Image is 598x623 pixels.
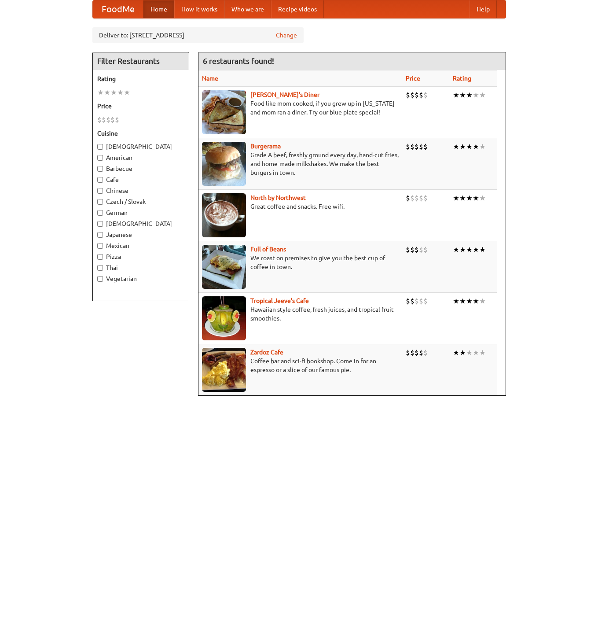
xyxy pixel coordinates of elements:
[479,296,486,306] li: ★
[97,221,103,227] input: [DEMOGRAPHIC_DATA]
[406,142,410,151] li: $
[453,245,459,254] li: ★
[459,142,466,151] li: ★
[202,193,246,237] img: north.jpg
[97,88,104,97] li: ★
[410,348,415,358] li: $
[470,0,497,18] a: Help
[250,246,286,253] a: Full of Beans
[97,197,184,206] label: Czech / Slovak
[97,188,103,194] input: Chinese
[479,193,486,203] li: ★
[473,245,479,254] li: ★
[250,297,309,304] a: Tropical Jeeve's Cafe
[410,142,415,151] li: $
[110,88,117,97] li: ★
[97,155,103,161] input: American
[453,296,459,306] li: ★
[97,265,103,271] input: Thai
[459,245,466,254] li: ★
[143,0,174,18] a: Home
[419,193,423,203] li: $
[97,102,184,111] h5: Price
[202,296,246,340] img: jeeves.jpg
[453,75,471,82] a: Rating
[250,194,306,201] a: North by Northwest
[174,0,224,18] a: How it works
[97,252,184,261] label: Pizza
[202,348,246,392] img: zardoz.jpg
[97,232,103,238] input: Japanese
[97,166,103,172] input: Barbecue
[97,186,184,195] label: Chinese
[415,193,419,203] li: $
[479,90,486,100] li: ★
[423,348,428,358] li: $
[466,193,473,203] li: ★
[410,193,415,203] li: $
[104,88,110,97] li: ★
[97,276,103,282] input: Vegetarian
[202,75,218,82] a: Name
[466,348,473,358] li: ★
[202,90,246,134] img: sallys.jpg
[97,129,184,138] h5: Cuisine
[202,357,399,374] p: Coffee bar and sci-fi bookshop. Come in for an espresso or a slice of our famous pie.
[97,115,102,125] li: $
[97,210,103,216] input: German
[97,74,184,83] h5: Rating
[97,274,184,283] label: Vegetarian
[473,142,479,151] li: ★
[97,142,184,151] label: [DEMOGRAPHIC_DATA]
[102,115,106,125] li: $
[419,296,423,306] li: $
[97,208,184,217] label: German
[202,151,399,177] p: Grade A beef, freshly ground every day, hand-cut fries, and home-made milkshakes. We make the bes...
[473,348,479,358] li: ★
[250,143,281,150] b: Burgerama
[473,296,479,306] li: ★
[415,245,419,254] li: $
[479,348,486,358] li: ★
[97,175,184,184] label: Cafe
[202,99,399,117] p: Food like mom cooked, if you grew up in [US_STATE] and mom ran a diner. Try our blue plate special!
[97,241,184,250] label: Mexican
[466,245,473,254] li: ★
[110,115,115,125] li: $
[97,254,103,260] input: Pizza
[106,115,110,125] li: $
[459,348,466,358] li: ★
[117,88,124,97] li: ★
[459,296,466,306] li: ★
[93,52,189,70] h4: Filter Restaurants
[453,348,459,358] li: ★
[93,0,143,18] a: FoodMe
[97,243,103,249] input: Mexican
[97,230,184,239] label: Japanese
[453,142,459,151] li: ★
[202,254,399,271] p: We roast on premises to give you the best cup of coffee in town.
[479,142,486,151] li: ★
[276,31,297,40] a: Change
[115,115,119,125] li: $
[423,245,428,254] li: $
[224,0,271,18] a: Who we are
[202,245,246,289] img: beans.jpg
[202,305,399,323] p: Hawaiian style coffee, fresh juices, and tropical fruit smoothies.
[473,90,479,100] li: ★
[415,90,419,100] li: $
[250,91,319,98] a: [PERSON_NAME]'s Diner
[271,0,324,18] a: Recipe videos
[419,142,423,151] li: $
[415,142,419,151] li: $
[406,296,410,306] li: $
[419,348,423,358] li: $
[97,153,184,162] label: American
[250,349,283,356] a: Zardoz Cafe
[92,27,304,43] div: Deliver to: [STREET_ADDRESS]
[406,193,410,203] li: $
